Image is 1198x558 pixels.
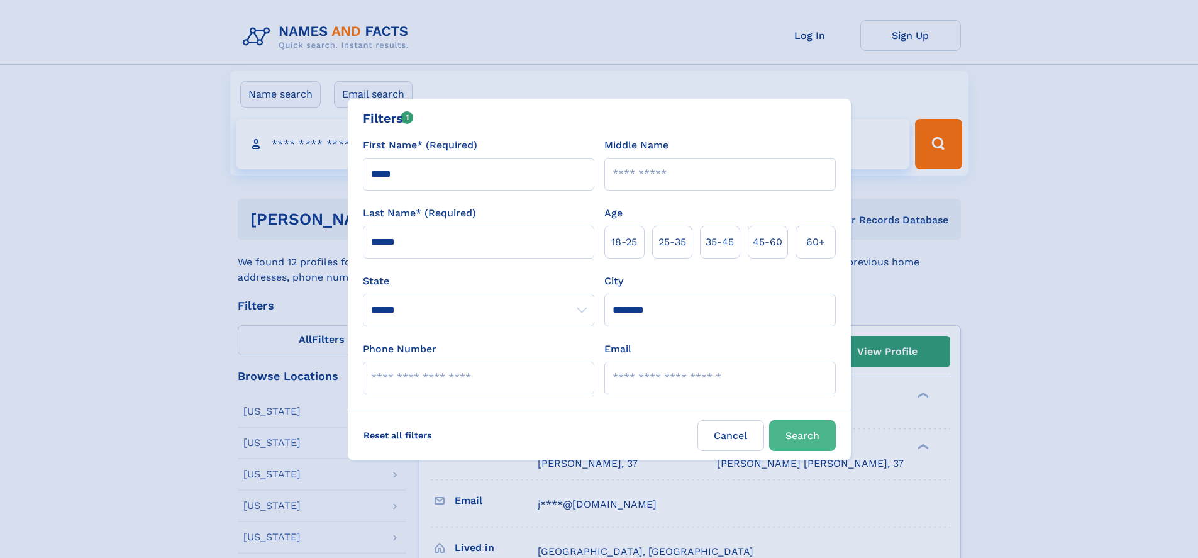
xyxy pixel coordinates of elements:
label: Reset all filters [355,420,440,450]
label: Phone Number [363,342,436,357]
label: Cancel [697,420,764,451]
label: Last Name* (Required) [363,206,476,221]
label: Age [604,206,623,221]
span: 35‑45 [706,235,734,250]
span: 60+ [806,235,825,250]
label: Email [604,342,631,357]
span: 45‑60 [753,235,782,250]
label: Middle Name [604,138,668,153]
div: Filters [363,109,414,128]
label: First Name* (Required) [363,138,477,153]
button: Search [769,420,836,451]
span: 18‑25 [611,235,637,250]
span: 25‑35 [658,235,686,250]
label: City [604,274,623,289]
label: State [363,274,594,289]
